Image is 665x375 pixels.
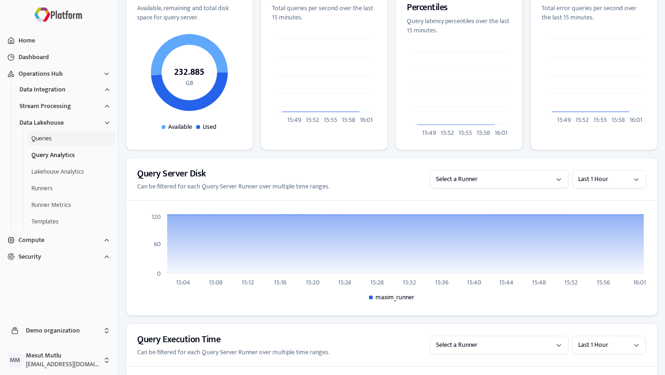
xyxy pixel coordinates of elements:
button: Data Integration [16,82,115,97]
tspan: 232.885 [174,64,205,80]
tspan: 15:08 [209,277,223,288]
tspan: 15:12 [242,277,254,288]
button: Data Lakehouse [16,115,115,130]
tspan: 15:52 [441,127,454,138]
span: Data Integration [19,85,66,94]
span: Operations Hub [18,69,63,79]
p: Can be filtered for each Query Server Runner over multiple time ranges. [137,182,426,191]
tspan: 0 [157,268,161,279]
tspan: 16:01 [633,277,646,288]
button: Lakehouse Analytics [28,164,115,179]
button: Select a value [572,336,646,354]
tspan: 15:58 [342,115,355,125]
div: Used [196,122,217,132]
p: Total queries per second over the last 15 minutes. [272,4,376,22]
tspan: 15:58 [477,127,490,138]
span: Mesut Mutlu [26,351,99,360]
tspan: 15:58 [611,115,625,125]
tspan: 15:44 [499,277,514,288]
span: Security [18,252,41,261]
tspan: 15:36 [435,277,448,288]
div: Available [162,122,192,132]
button: Compute [4,233,114,248]
p: Available, remaining and total disk space for query server. [137,4,242,22]
iframe: JSD widget [660,370,665,375]
div: maxim_runner [369,293,414,302]
tspan: 60 [154,239,161,249]
span: Stream Processing [19,102,71,111]
span: Data Lakehouse [19,118,64,127]
tspan: 15:49 [422,127,436,138]
tspan: 16:01 [360,115,373,125]
tspan: 15:16 [274,277,286,288]
button: Security [4,249,114,264]
tspan: 15:52 [564,277,578,288]
button: Stream Processing [16,99,115,114]
h3: Query Server Disk [137,167,426,180]
tspan: 15:24 [338,277,351,288]
button: Queries [28,131,115,146]
button: Query Analytics [28,148,115,163]
h3: Query Execution Time [137,333,426,346]
tspan: 15:40 [467,277,481,288]
button: Templates [28,214,115,229]
tspan: 15:04 [176,277,190,288]
p: Total error queries per second over the last 15 minutes. [542,4,646,22]
span: Demo organization [26,327,99,335]
button: Dashboard [4,50,114,65]
button: Select a value [572,170,646,188]
tspan: 16:01 [495,127,508,138]
tspan: 15:55 [593,115,607,125]
tspan: 15:49 [287,115,301,125]
button: Runners [28,181,115,196]
p: Query latency percentiles over the last 15 minutes. [407,17,511,35]
tspan: 15:20 [306,277,320,288]
tspan: 15:52 [575,115,589,125]
tspan: 15:48 [532,277,546,288]
p: Can be filtered for each Query Server Runner over multiple time ranges. [137,348,426,357]
tspan: 15:56 [597,277,610,288]
tspan: GB [186,78,193,88]
tspan: 15:55 [459,127,472,138]
button: Operations Hub [4,67,114,81]
tspan: 15:28 [370,277,384,288]
span: M M [7,353,22,368]
button: Home [4,33,114,48]
tspan: 15:32 [403,277,416,288]
tspan: 15:52 [306,115,319,125]
span: Compute [18,236,44,245]
button: MMMesut Mutlu[EMAIL_ADDRESS][DOMAIN_NAME] [4,349,114,371]
tspan: 15:49 [557,115,571,125]
tspan: 15:55 [324,115,337,125]
button: Demo organization [4,320,114,342]
span: [EMAIL_ADDRESS][DOMAIN_NAME] [26,360,99,369]
button: Runner Metrics [28,198,115,212]
tspan: 120 [151,212,161,222]
tspan: 16:01 [629,115,642,125]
